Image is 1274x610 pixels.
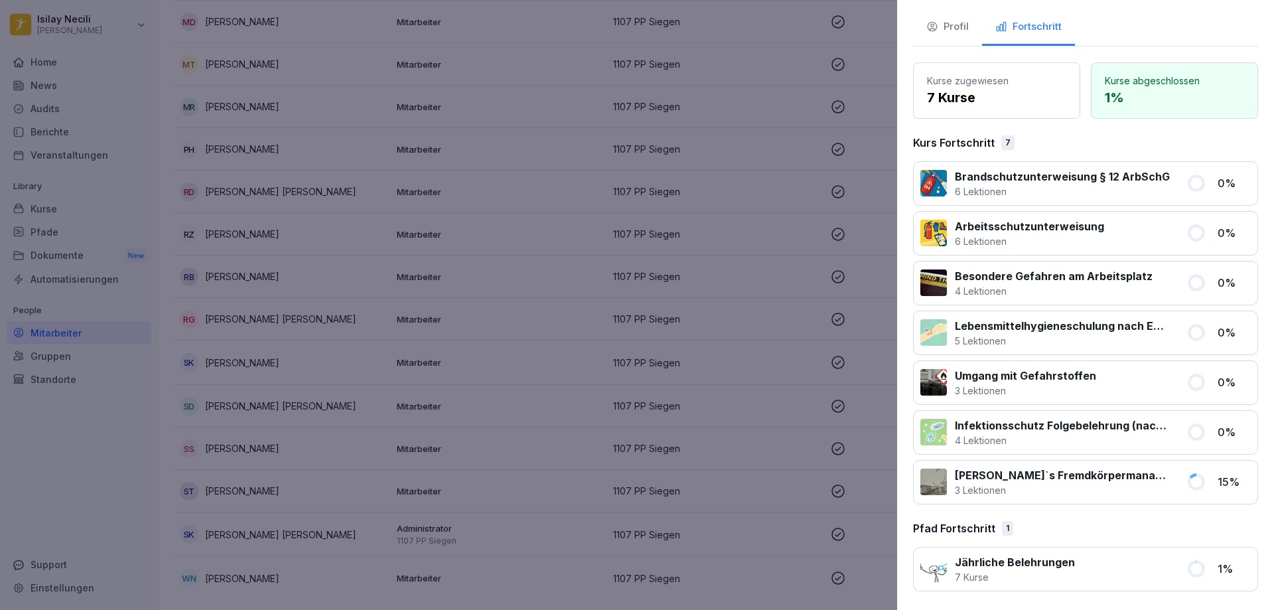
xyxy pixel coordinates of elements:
p: Brandschutzunterweisung § 12 ArbSchG [955,169,1170,185]
p: [PERSON_NAME]`s Fremdkörpermanagement [955,467,1170,483]
p: Pfad Fortschritt [913,520,995,536]
p: 1 % [1218,561,1251,577]
p: 3 Lektionen [955,384,1096,398]
p: Kurse zugewiesen [927,74,1066,88]
p: Lebensmittelhygieneschulung nach EU-Verordnung (EG) Nr. 852 / 2004 [955,318,1170,334]
div: 1 [1002,521,1013,536]
p: 4 Lektionen [955,284,1153,298]
div: Profil [926,19,969,35]
p: Kurse abgeschlossen [1105,74,1244,88]
p: 0 % [1218,424,1251,440]
p: 1 % [1105,88,1244,108]
p: 6 Lektionen [955,185,1170,198]
p: 0 % [1218,275,1251,291]
p: 0 % [1218,374,1251,390]
p: 0 % [1218,225,1251,241]
p: 5 Lektionen [955,334,1170,348]
p: Arbeitsschutzunterweisung [955,218,1104,234]
button: Profil [913,10,982,46]
p: Infektionsschutz Folgebelehrung (nach §43 IfSG) [955,418,1170,433]
div: Fortschritt [995,19,1062,35]
p: Kurs Fortschritt [913,135,995,151]
p: 3 Lektionen [955,483,1170,497]
div: 7 [1001,135,1015,150]
p: Besondere Gefahren am Arbeitsplatz [955,268,1153,284]
button: Fortschritt [982,10,1075,46]
p: 0 % [1218,325,1251,341]
p: 4 Lektionen [955,433,1170,447]
p: 15 % [1218,474,1251,490]
p: 7 Kurse [955,570,1075,584]
p: 7 Kurse [927,88,1066,108]
p: 0 % [1218,175,1251,191]
p: 6 Lektionen [955,234,1104,248]
p: Umgang mit Gefahrstoffen [955,368,1096,384]
p: Jährliche Belehrungen [955,554,1075,570]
